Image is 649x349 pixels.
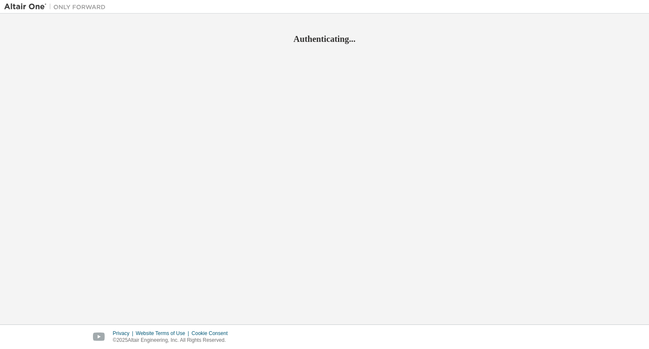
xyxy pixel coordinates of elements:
[113,337,233,344] p: © 2025 Altair Engineering, Inc. All Rights Reserved.
[191,330,232,337] div: Cookie Consent
[4,33,645,44] h2: Authenticating...
[136,330,191,337] div: Website Terms of Use
[4,3,110,11] img: Altair One
[93,333,105,341] img: youtube.svg
[113,330,136,337] div: Privacy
